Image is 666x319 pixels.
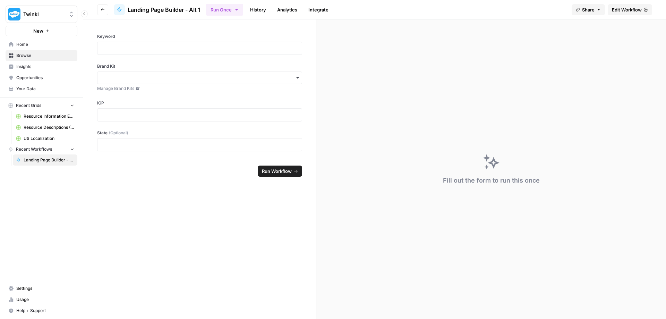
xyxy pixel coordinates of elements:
[16,75,74,81] span: Opportunities
[443,176,540,185] div: Fill out the form to run this once
[13,111,77,122] a: Resource Information Extraction and Descriptions
[24,113,74,119] span: Resource Information Extraction and Descriptions
[16,146,52,152] span: Recent Workflows
[24,124,74,131] span: Resource Descriptions (+Flair)
[16,285,74,292] span: Settings
[13,133,77,144] a: US Localization
[6,144,77,154] button: Recent Workflows
[16,308,74,314] span: Help + Support
[6,283,77,294] a: Settings
[16,296,74,303] span: Usage
[304,4,333,15] a: Integrate
[16,102,41,109] span: Recent Grids
[16,86,74,92] span: Your Data
[97,33,302,40] label: Keyword
[97,130,302,136] label: State
[128,6,200,14] span: Landing Page Builder - Alt 1
[16,52,74,59] span: Browse
[8,8,20,20] img: Twinkl Logo
[13,154,77,166] a: Landing Page Builder - Alt 1
[6,294,77,305] a: Usage
[246,4,270,15] a: History
[97,63,302,69] label: Brand Kit
[13,122,77,133] a: Resource Descriptions (+Flair)
[6,26,77,36] button: New
[6,83,77,94] a: Your Data
[97,100,302,106] label: ICP
[114,4,200,15] a: Landing Page Builder - Alt 1
[6,6,77,23] button: Workspace: Twinkl
[608,4,652,15] a: Edit Workflow
[6,61,77,72] a: Insights
[24,157,74,163] span: Landing Page Builder - Alt 1
[109,130,128,136] span: (Optional)
[6,39,77,50] a: Home
[6,100,77,111] button: Recent Grids
[6,305,77,316] button: Help + Support
[572,4,605,15] button: Share
[33,27,43,34] span: New
[273,4,301,15] a: Analytics
[612,6,642,13] span: Edit Workflow
[16,41,74,48] span: Home
[262,168,292,175] span: Run Workflow
[24,135,74,142] span: US Localization
[16,64,74,70] span: Insights
[258,166,302,177] button: Run Workflow
[6,50,77,61] a: Browse
[97,85,302,92] a: Manage Brand Kits
[206,4,243,16] button: Run Once
[23,11,65,18] span: Twinkl
[582,6,595,13] span: Share
[6,72,77,83] a: Opportunities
